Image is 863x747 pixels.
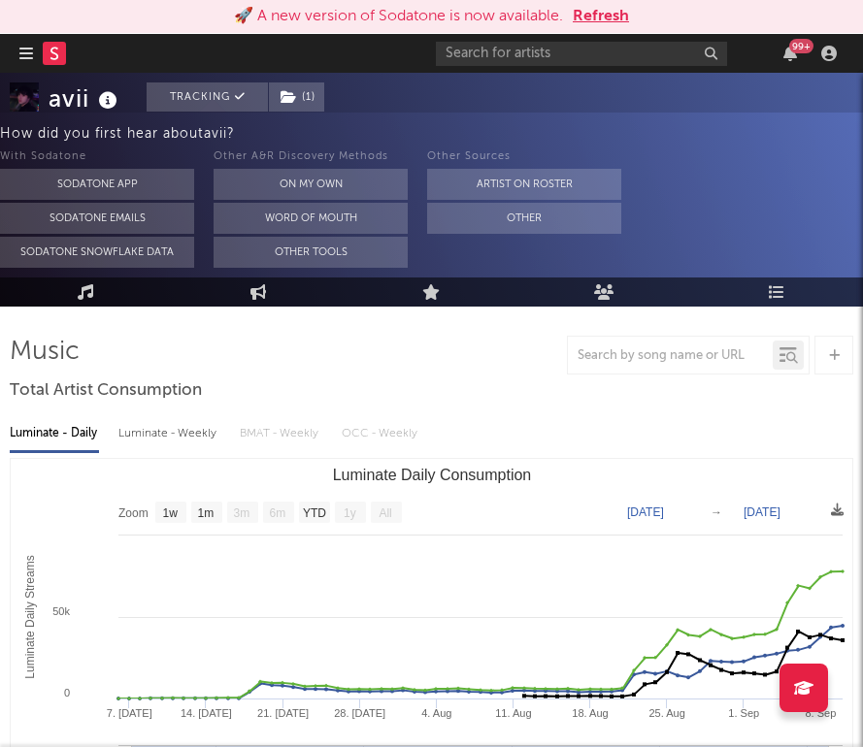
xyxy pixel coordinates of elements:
[344,506,356,520] text: 1y
[257,707,309,719] text: 21. [DATE]
[805,707,836,719] text: 8. Sep
[234,5,563,28] div: 🚀 A new version of Sodatone is now available.
[107,707,152,719] text: 7. [DATE]
[573,5,629,28] button: Refresh
[436,42,727,66] input: Search for artists
[64,687,70,698] text: 0
[269,82,324,112] button: (1)
[270,506,286,520] text: 6m
[648,707,684,719] text: 25. Aug
[181,707,232,719] text: 14. [DATE]
[744,505,780,519] text: [DATE]
[495,707,531,719] text: 11. Aug
[421,707,451,719] text: 4. Aug
[568,348,773,364] input: Search by song name or URL
[334,707,385,719] text: 28. [DATE]
[118,506,149,520] text: Zoom
[627,505,664,519] text: [DATE]
[10,379,202,403] span: Total Artist Consumption
[572,707,608,719] text: 18. Aug
[163,506,179,520] text: 1w
[23,555,37,678] text: Luminate Daily Streams
[198,506,215,520] text: 1m
[10,417,99,450] div: Luminate - Daily
[789,39,813,53] div: 99 +
[52,605,70,617] text: 50k
[147,82,268,112] button: Tracking
[728,707,759,719] text: 1. Sep
[118,417,220,450] div: Luminate - Weekly
[303,506,326,520] text: YTD
[268,82,325,112] span: ( 1 )
[234,506,250,520] text: 3m
[379,506,391,520] text: All
[711,505,722,519] text: →
[333,467,532,483] text: Luminate Daily Consumption
[783,46,797,61] button: 99+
